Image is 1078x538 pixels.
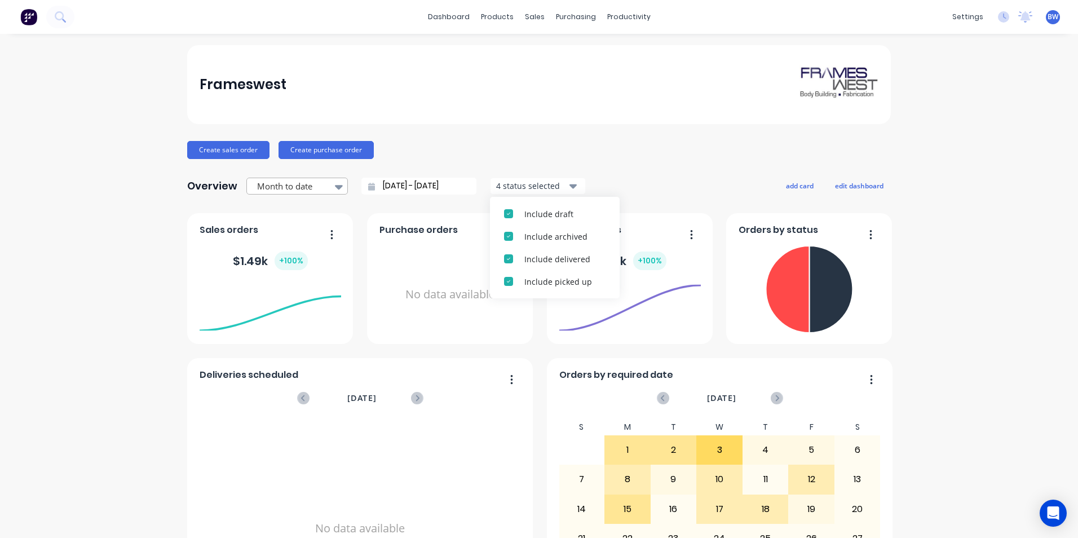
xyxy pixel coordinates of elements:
div: $ 1.49k [233,252,308,270]
div: 18 [743,495,788,523]
span: [DATE] [347,392,377,404]
span: Sales orders [200,223,258,237]
div: 4 status selected [496,180,567,192]
button: 4 status selected [490,178,586,195]
div: 5 [789,436,834,464]
button: Create purchase order [279,141,374,159]
div: 20 [835,495,880,523]
div: purchasing [550,8,602,25]
div: 19 [789,495,834,523]
div: Include archived [524,231,606,242]
button: edit dashboard [828,178,891,193]
div: + 100 % [275,252,308,270]
div: S [834,419,881,435]
div: + 100 % [633,252,666,270]
div: 1 [605,436,650,464]
div: F [788,419,834,435]
div: Include delivered [524,253,606,265]
div: Open Intercom Messenger [1040,500,1067,527]
span: [DATE] [707,392,736,404]
div: 12 [789,465,834,493]
div: 17 [697,495,742,523]
div: productivity [602,8,656,25]
span: Orders by status [739,223,818,237]
div: $ 1.97k [593,252,666,270]
div: products [475,8,519,25]
div: 11 [743,465,788,493]
div: 13 [835,465,880,493]
div: M [604,419,651,435]
div: T [651,419,697,435]
div: 2 [651,436,696,464]
img: Factory [20,8,37,25]
button: add card [779,178,821,193]
div: 4 [743,436,788,464]
div: 14 [559,495,604,523]
div: T [743,419,789,435]
div: Overview [187,175,237,197]
div: Frameswest [200,73,286,96]
img: Frameswest [799,65,878,104]
span: Purchase orders [379,223,458,237]
div: Include draft [524,208,606,220]
div: sales [519,8,550,25]
span: BW [1048,12,1058,22]
span: Deliveries scheduled [200,368,298,382]
div: 10 [697,465,742,493]
div: S [559,419,605,435]
div: 8 [605,465,650,493]
div: 6 [835,436,880,464]
div: Include picked up [524,276,606,288]
div: 9 [651,465,696,493]
div: 7 [559,465,604,493]
div: settings [947,8,989,25]
a: dashboard [422,8,475,25]
div: 15 [605,495,650,523]
button: Create sales order [187,141,269,159]
div: 3 [697,436,742,464]
div: 16 [651,495,696,523]
div: W [696,419,743,435]
span: Orders by required date [559,368,673,382]
div: No data available [379,241,521,348]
